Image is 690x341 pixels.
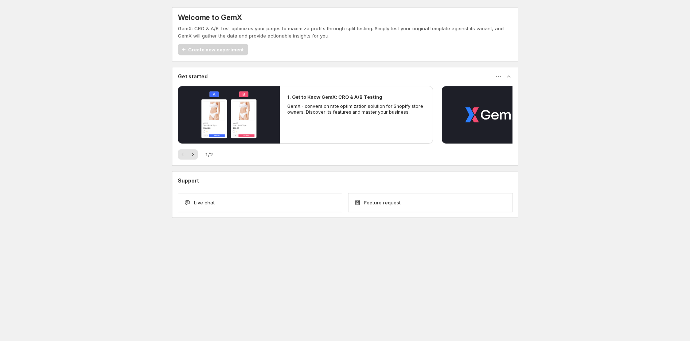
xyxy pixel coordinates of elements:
[287,93,382,101] h2: 1. Get to Know GemX: CRO & A/B Testing
[194,199,215,206] span: Live chat
[178,73,208,80] h3: Get started
[205,151,213,158] span: 1 / 2
[178,25,512,39] p: GemX: CRO & A/B Test optimizes your pages to maximize profits through split testing. Simply test ...
[178,13,242,22] h5: Welcome to GemX
[287,103,426,115] p: GemX - conversion rate optimization solution for Shopify store owners. Discover its features and ...
[178,177,199,184] h3: Support
[364,199,401,206] span: Feature request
